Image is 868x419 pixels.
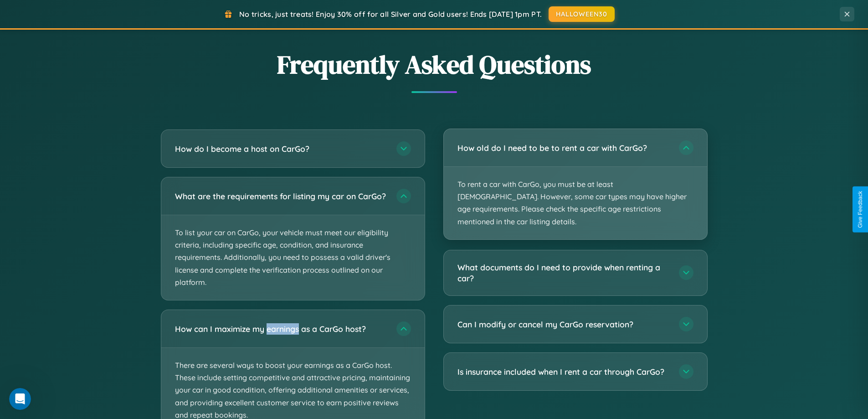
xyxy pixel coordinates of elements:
[161,47,708,82] h2: Frequently Asked Questions
[457,262,670,284] h3: What documents do I need to provide when renting a car?
[175,143,387,155] h3: How do I become a host on CarGo?
[857,191,863,228] div: Give Feedback
[175,191,387,202] h3: What are the requirements for listing my car on CarGo?
[457,319,670,330] h3: Can I modify or cancel my CarGo reservation?
[549,6,615,22] button: HALLOWEEN30
[457,366,670,378] h3: Is insurance included when I rent a car through CarGo?
[161,215,425,300] p: To list your car on CarGo, your vehicle must meet our eligibility criteria, including specific ag...
[9,388,31,410] iframe: Intercom live chat
[175,323,387,335] h3: How can I maximize my earnings as a CarGo host?
[444,167,707,239] p: To rent a car with CarGo, you must be at least [DEMOGRAPHIC_DATA]. However, some car types may ha...
[239,10,542,19] span: No tricks, just treats! Enjoy 30% off for all Silver and Gold users! Ends [DATE] 1pm PT.
[457,142,670,154] h3: How old do I need to be to rent a car with CarGo?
